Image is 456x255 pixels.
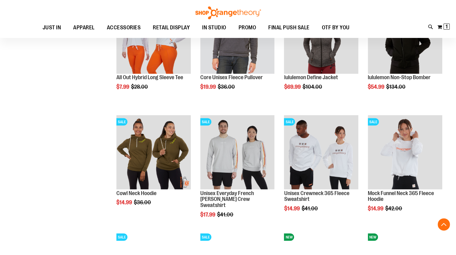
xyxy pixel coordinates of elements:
a: Product image for Cowl Neck HoodieSALE [116,115,191,190]
span: 1 [446,24,448,30]
span: SALE [116,233,127,241]
span: $41.00 [301,205,318,211]
button: Back To Top [438,218,450,231]
span: $14.99 [368,205,384,211]
a: Unisex Crewneck 365 Fleece Sweatshirt [284,190,349,202]
span: $28.00 [131,84,149,90]
span: SALE [200,118,211,125]
span: NEW [284,233,294,241]
div: product [365,112,445,227]
span: $7.99 [116,84,130,90]
a: lululemon Non-Stop Bomber [368,74,431,80]
img: Product image for Cowl Neck Hoodie [116,115,191,189]
span: $14.99 [116,199,133,205]
span: RETAIL DISPLAY [153,21,190,35]
div: product [197,112,278,233]
span: SALE [200,233,211,241]
a: Mock Funnel Neck 365 Fleece Hoodie [368,190,434,202]
a: Product image for Unisex Everyday French Terry Crew SweatshirtSALE [200,115,275,190]
a: ACCESSORIES [101,21,147,35]
span: SALE [116,118,127,125]
span: $19.99 [200,84,217,90]
a: Product image for Unisex Crewneck 365 Fleece SweatshirtSALE [284,115,358,190]
div: product [113,112,194,221]
a: RETAIL DISPLAY [147,21,196,35]
span: $104.00 [302,84,323,90]
a: APPAREL [67,21,101,35]
span: $69.99 [284,84,301,90]
span: $17.99 [200,211,216,217]
span: ACCESSORIES [107,21,141,35]
span: $54.99 [368,84,385,90]
a: OTF BY YOU [316,21,356,35]
span: NEW [368,233,378,241]
span: $42.00 [385,205,403,211]
img: Product image for Mock Funnel Neck 365 Fleece Hoodie [368,115,442,189]
span: SALE [368,118,379,125]
a: Core Unisex Fleece Pullover [200,74,263,80]
span: APPAREL [73,21,95,35]
a: All Out Hybrid Long Sleeve Tee [116,74,183,80]
span: SALE [284,118,295,125]
a: FINAL PUSH SALE [262,21,316,35]
div: product [281,112,361,227]
img: Shop Orangetheory [194,6,262,19]
img: Product image for Unisex Everyday French Terry Crew Sweatshirt [200,115,275,189]
span: $14.99 [284,205,300,211]
a: Unisex Everyday French [PERSON_NAME] Crew Sweatshirt [200,190,254,208]
span: $36.00 [134,199,152,205]
a: IN STUDIO [196,21,232,35]
span: IN STUDIO [202,21,226,35]
span: OTF BY YOU [322,21,350,35]
span: FINAL PUSH SALE [268,21,310,35]
a: JUST IN [36,21,67,35]
a: Cowl Neck Hoodie [116,190,156,196]
a: PROMO [232,21,262,35]
span: PROMO [239,21,256,35]
span: $36.00 [218,84,236,90]
img: Product image for Unisex Crewneck 365 Fleece Sweatshirt [284,115,358,189]
a: Product image for Mock Funnel Neck 365 Fleece HoodieSALE [368,115,442,190]
a: lululemon Define Jacket [284,74,338,80]
span: $41.00 [217,211,234,217]
span: $134.00 [386,84,406,90]
span: JUST IN [43,21,61,35]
